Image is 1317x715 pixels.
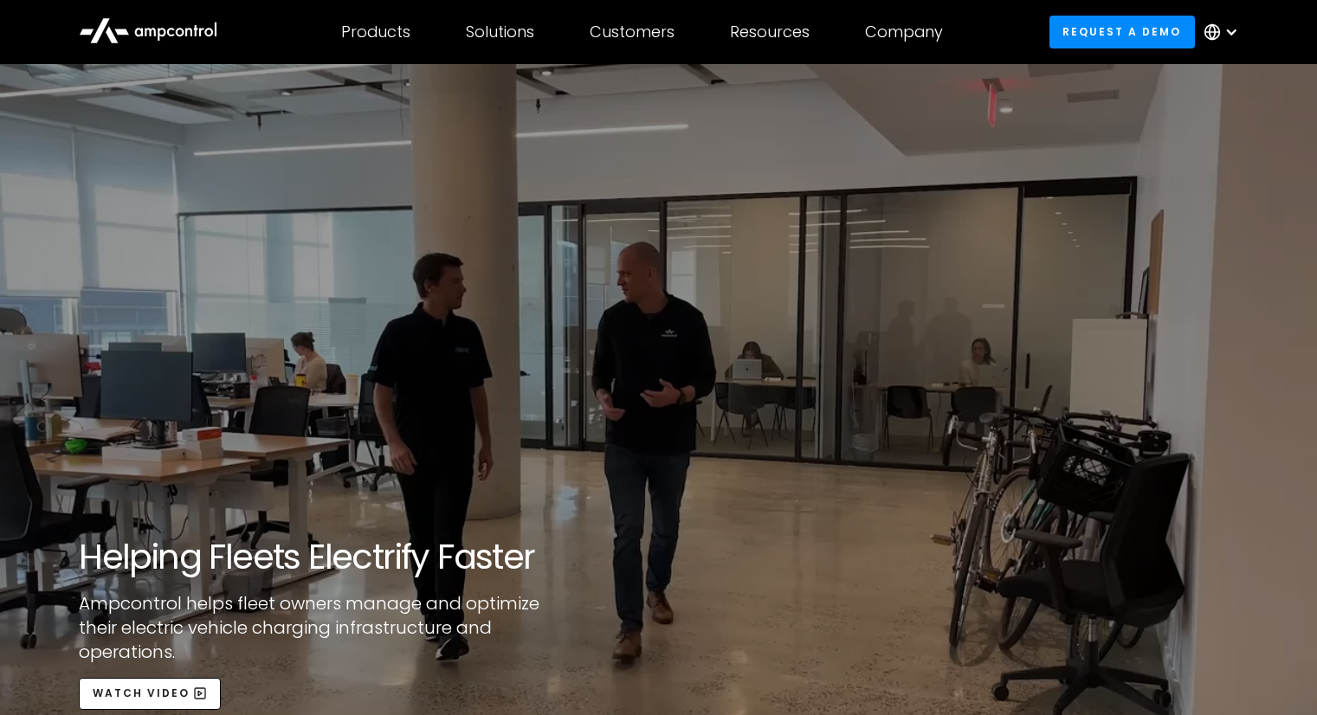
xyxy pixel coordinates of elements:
div: Customers [590,23,675,42]
div: Resources [730,23,810,42]
div: Products [341,23,410,42]
a: Request a demo [1049,16,1195,48]
div: Solutions [466,23,534,42]
div: Company [865,23,943,42]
